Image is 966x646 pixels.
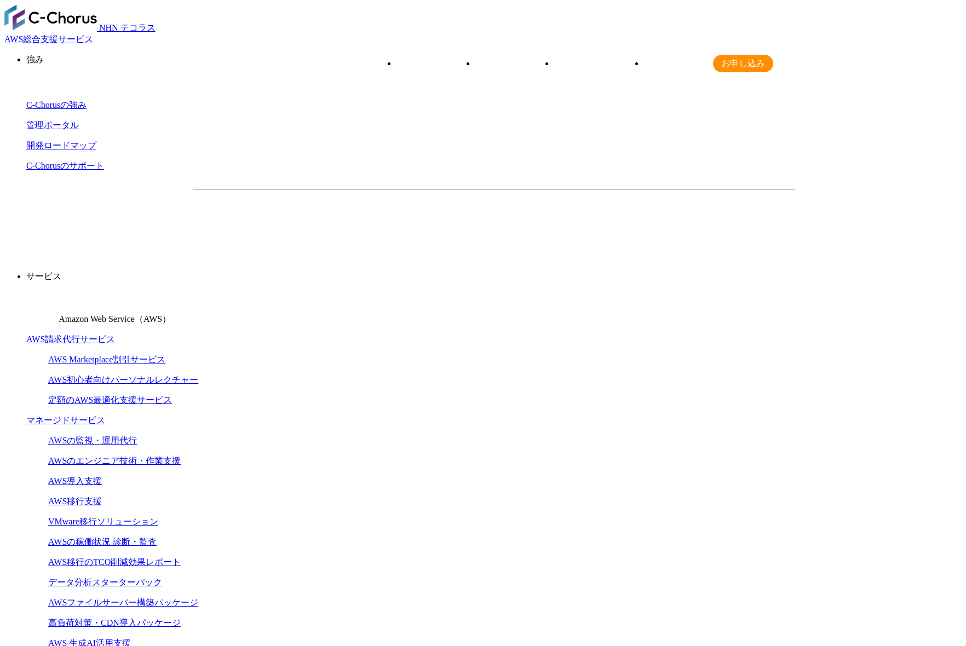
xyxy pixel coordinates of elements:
a: AWS導入支援 [48,476,102,486]
img: 矢印 [658,219,666,223]
p: 強み [26,54,962,66]
span: Amazon Web Service（AWS） [59,314,171,324]
a: AWS移行のTCO削減効果レポート [48,557,181,567]
a: まずは相談する [499,207,676,235]
a: 資料を請求する [312,207,488,235]
a: AWS Marketplace割引サービス [48,355,165,364]
a: AWS移行支援 [48,497,102,506]
a: よくある質問 [644,59,697,68]
a: AWSの稼働状況 診断・監査 [48,537,157,546]
a: AWS請求代行サービス [26,334,115,344]
a: 請求代行プラン [396,59,458,68]
img: AWS総合支援サービス C-Chorus [4,4,97,31]
a: マネージドサービス [26,416,105,425]
a: C-Chorusの強み [26,100,87,109]
a: AWSの監視・運用代行 [48,436,137,445]
a: 管理ポータル [26,120,79,130]
a: C-Chorusのサポート [26,161,104,170]
a: お申し込み [713,55,773,72]
a: 定額のAWS最適化支援サービス [48,395,172,405]
a: 請求代行 導入事例 [554,59,626,68]
p: サービス [26,271,962,282]
a: AWSファイルサーバー構築パッケージ [48,598,198,607]
a: AWS初心者向けパーソナルレクチャー [48,375,198,384]
a: 開発ロードマップ [26,141,96,150]
a: AWS総合支援サービス C-Chorus NHN テコラスAWS総合支援サービス [4,23,156,44]
a: 特長・メリット [475,59,537,68]
img: Amazon Web Service（AWS） [26,291,57,322]
a: VMware移行ソリューション [48,517,158,526]
a: 高負荷対策・CDN導入パッケージ [48,618,181,627]
a: AWSのエンジニア技術・作業支援 [48,456,181,465]
img: 矢印 [470,219,479,223]
a: データ分析スターターパック [48,578,162,587]
span: お申し込み [713,58,773,70]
